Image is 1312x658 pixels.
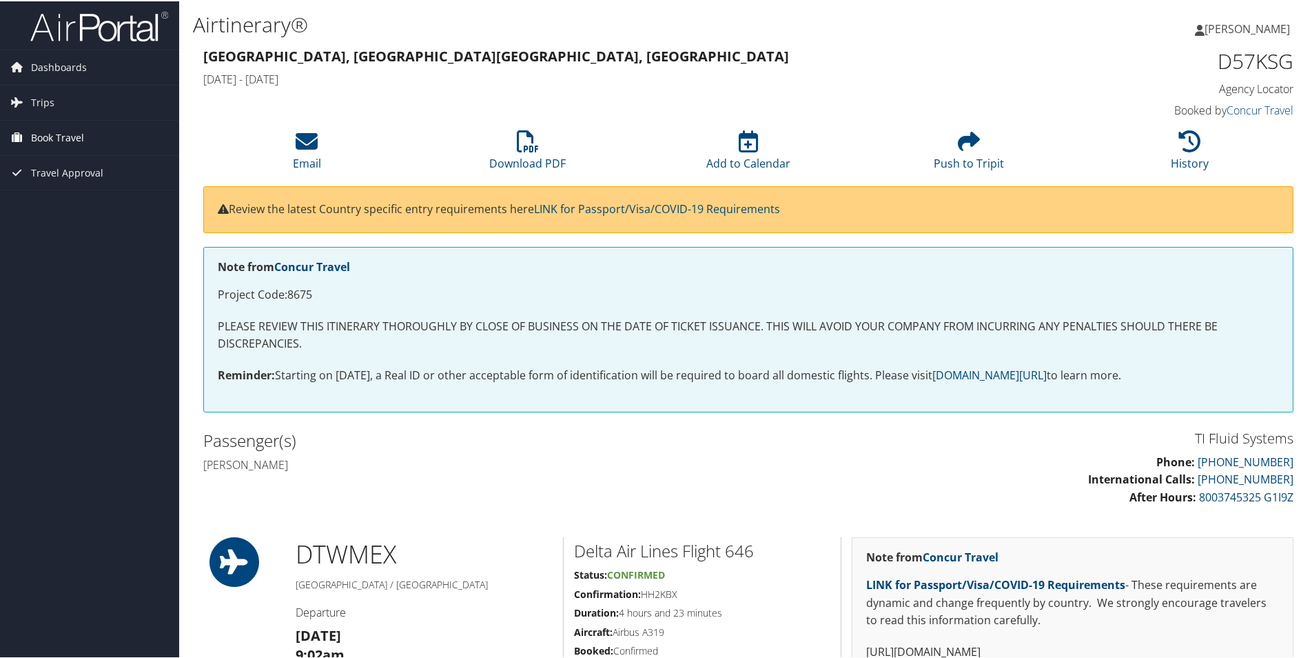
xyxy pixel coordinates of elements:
a: [PHONE_NUMBER] [1198,470,1293,486]
span: Book Travel [31,119,84,154]
strong: [GEOGRAPHIC_DATA], [GEOGRAPHIC_DATA] [GEOGRAPHIC_DATA], [GEOGRAPHIC_DATA] [203,46,789,64]
strong: International Calls: [1088,470,1195,486]
strong: Aircraft: [574,624,613,637]
h5: Airbus A319 [574,624,830,638]
h4: [DATE] - [DATE] [203,70,1016,86]
h1: DTW MEX [296,536,553,570]
strong: Duration: [574,605,619,618]
h4: Booked by [1036,101,1293,117]
a: [PHONE_NUMBER] [1198,453,1293,468]
p: Starting on [DATE], a Real ID or other acceptable form of identification will be required to boar... [218,366,1279,383]
a: Concur Travel [1227,101,1293,117]
strong: Status: [574,567,607,580]
strong: Confirmation: [574,586,641,599]
span: Dashboards [31,49,87,83]
h1: D57KSG [1036,46,1293,74]
strong: [DATE] [296,625,341,644]
h5: 4 hours and 23 minutes [574,605,830,619]
h1: Airtinerary® [193,9,934,38]
img: airportal-logo.png [30,9,168,41]
a: [PERSON_NAME] [1195,7,1304,48]
p: PLEASE REVIEW THIS ITINERARY THOROUGHLY BY CLOSE OF BUSINESS ON THE DATE OF TICKET ISSUANCE. THIS... [218,317,1279,352]
h5: [GEOGRAPHIC_DATA] / [GEOGRAPHIC_DATA] [296,577,553,590]
strong: Reminder: [218,366,275,381]
strong: Note from [866,548,998,564]
span: [PERSON_NAME] [1205,20,1290,35]
h5: Confirmed [574,643,830,657]
a: LINK for Passport/Visa/COVID-19 Requirements [866,576,1125,591]
p: - These requirements are dynamic and change frequently by country. We strongly encourage traveler... [866,575,1279,628]
strong: Booked: [574,643,613,656]
a: Add to Calendar [706,137,790,170]
a: [DOMAIN_NAME][URL] [932,366,1047,381]
h4: Agency Locator [1036,80,1293,95]
a: Download PDF [489,137,566,170]
p: Review the latest Country specific entry requirements here [218,199,1279,217]
strong: Note from [218,258,350,273]
p: Project Code:8675 [218,285,1279,303]
strong: After Hours: [1129,488,1196,504]
a: Concur Travel [923,548,998,564]
a: 8003745325 G1I9Z [1199,488,1293,504]
strong: Phone: [1156,453,1195,468]
a: Concur Travel [274,258,350,273]
a: Email [293,137,321,170]
h3: TI Fluid Systems [759,428,1293,447]
span: Travel Approval [31,154,103,189]
h2: Delta Air Lines Flight 646 [574,538,830,561]
a: LINK for Passport/Visa/COVID-19 Requirements [534,200,780,215]
h2: Passenger(s) [203,428,738,451]
h5: HH2KBX [574,586,830,600]
span: Trips [31,84,54,119]
h4: [PERSON_NAME] [203,456,738,471]
a: Push to Tripit [934,137,1004,170]
a: History [1171,137,1209,170]
span: Confirmed [607,567,665,580]
h4: Departure [296,604,553,619]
